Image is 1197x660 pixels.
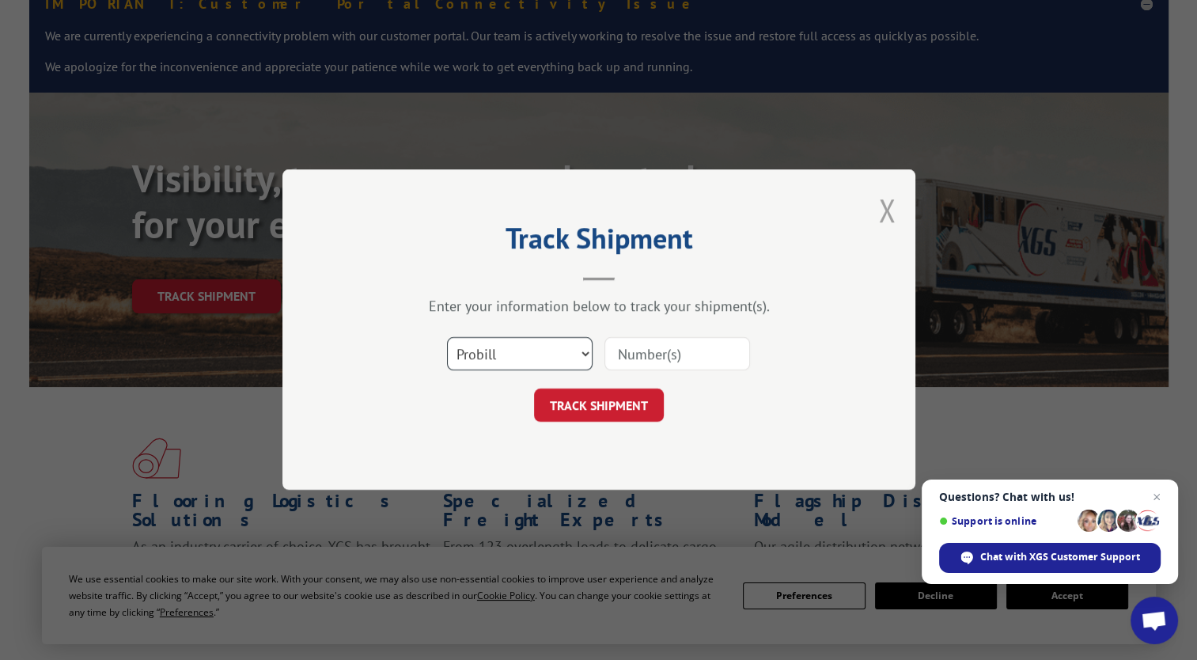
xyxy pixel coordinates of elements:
[878,189,896,231] button: Close modal
[1131,597,1178,644] div: Open chat
[1147,487,1166,506] span: Close chat
[939,543,1161,573] div: Chat with XGS Customer Support
[604,338,750,371] input: Number(s)
[980,550,1140,564] span: Chat with XGS Customer Support
[362,298,836,316] div: Enter your information below to track your shipment(s).
[362,227,836,257] h2: Track Shipment
[534,389,664,423] button: TRACK SHIPMENT
[939,515,1072,527] span: Support is online
[939,491,1161,503] span: Questions? Chat with us!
